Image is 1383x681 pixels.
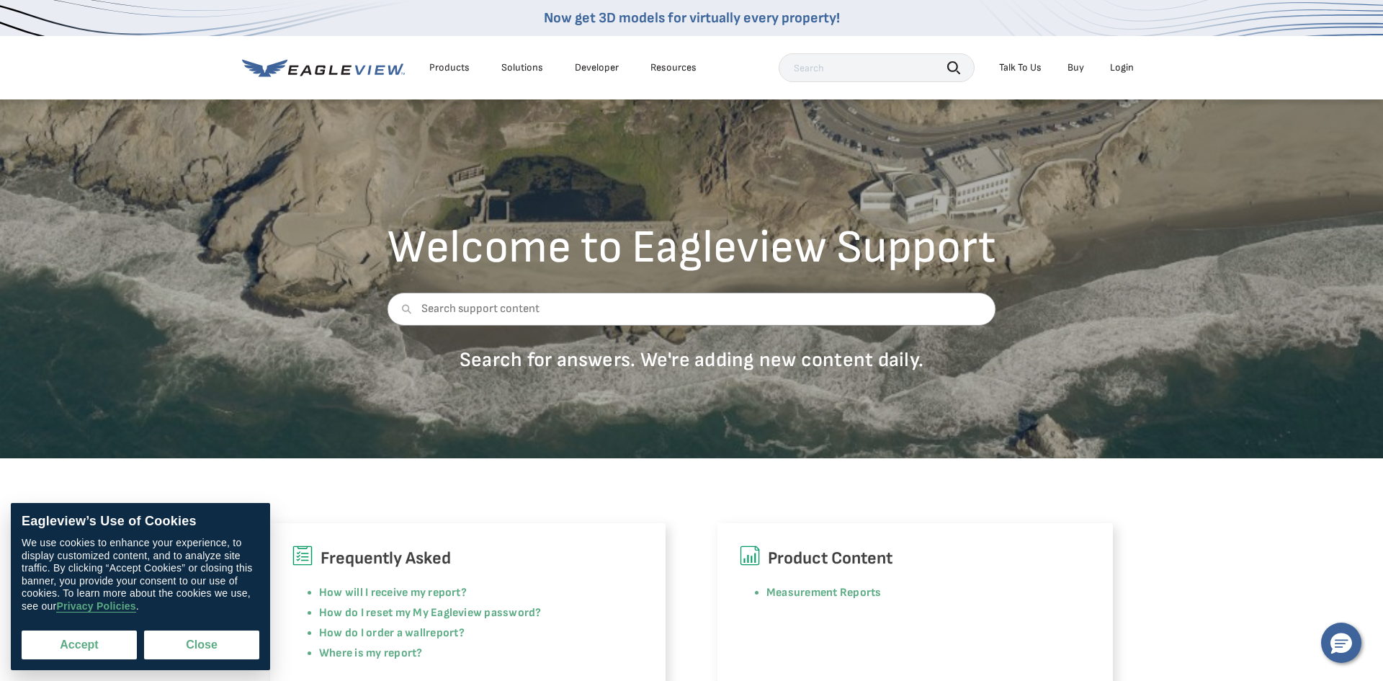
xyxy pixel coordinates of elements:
[319,646,423,660] a: Where is my report?
[1321,623,1361,663] button: Hello, have a question? Let’s chat.
[999,61,1042,74] div: Talk To Us
[22,514,259,530] div: Eagleview’s Use of Cookies
[766,586,882,600] a: Measurement Reports
[22,631,137,659] button: Accept
[144,631,259,659] button: Close
[426,626,458,640] a: report
[575,61,619,74] a: Developer
[650,61,697,74] div: Resources
[544,9,840,27] a: Now get 3D models for virtually every property!
[388,347,996,373] p: Search for answers. We're adding new content daily.
[388,225,996,271] h2: Welcome to Eagleview Support
[459,626,465,640] a: ?
[388,293,996,326] input: Search support content
[429,61,470,74] div: Products
[319,606,542,620] a: How do I reset my My Eagleview password?
[319,586,467,600] a: How will I receive my report?
[501,61,543,74] div: Solutions
[22,537,259,613] div: We use cookies to enhance your experience, to display customized content, and to analyze site tra...
[1110,61,1134,74] div: Login
[292,545,644,572] h6: Frequently Asked
[319,626,426,640] a: How do I order a wall
[1068,61,1084,74] a: Buy
[56,600,135,613] a: Privacy Policies
[739,545,1091,572] h6: Product Content
[779,53,975,82] input: Search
